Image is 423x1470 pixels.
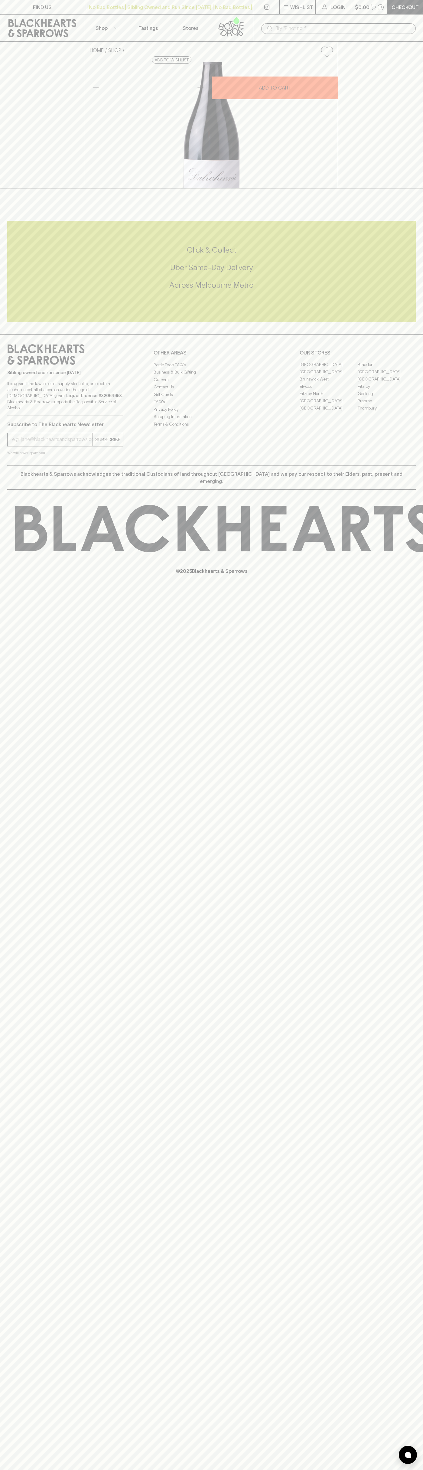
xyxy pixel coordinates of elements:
[290,4,313,11] p: Wishlist
[95,436,121,443] p: SUBSCRIBE
[300,390,358,397] a: Fitzroy North
[379,5,382,9] p: 0
[154,369,270,376] a: Business & Bulk Gifting
[358,361,416,368] a: Braddon
[154,420,270,428] a: Terms & Conditions
[358,405,416,412] a: Thornbury
[7,245,416,255] h5: Click & Collect
[96,24,108,32] p: Shop
[330,4,346,11] p: Login
[300,368,358,376] a: [GEOGRAPHIC_DATA]
[33,4,52,11] p: FIND US
[405,1452,411,1458] img: bubble-icon
[7,280,416,290] h5: Across Melbourne Metro
[7,450,123,456] p: We will never spam you
[154,349,270,356] p: OTHER AREAS
[319,44,335,60] button: Add to wishlist
[154,391,270,398] a: Gift Cards
[355,4,369,11] p: $0.00
[108,47,121,53] a: SHOP
[12,435,93,444] input: e.g. jane@blackheartsandsparrows.com.au
[152,56,191,64] button: Add to wishlist
[127,15,169,41] a: Tastings
[358,390,416,397] a: Geelong
[300,405,358,412] a: [GEOGRAPHIC_DATA]
[358,368,416,376] a: [GEOGRAPHIC_DATA]
[7,421,123,428] p: Subscribe to The Blackhearts Newsletter
[300,397,358,405] a: [GEOGRAPHIC_DATA]
[7,263,416,273] h5: Uber Same-Day Delivery
[85,62,338,188] img: 36237.png
[259,84,291,91] p: ADD TO CART
[7,221,416,322] div: Call to action block
[183,24,198,32] p: Stores
[154,361,270,368] a: Bottle Drop FAQ's
[358,383,416,390] a: Fitzroy
[66,393,122,398] strong: Liquor License #32064953
[7,381,123,411] p: It is against the law to sell or supply alcohol to, or to obtain alcohol on behalf of a person un...
[300,383,358,390] a: Elwood
[358,376,416,383] a: [GEOGRAPHIC_DATA]
[392,4,419,11] p: Checkout
[12,470,411,485] p: Blackhearts & Sparrows acknowledges the traditional Custodians of land throughout [GEOGRAPHIC_DAT...
[276,24,411,33] input: Try "Pinot noir"
[300,361,358,368] a: [GEOGRAPHIC_DATA]
[7,370,123,376] p: Sibling owned and run since [DATE]
[154,376,270,383] a: Careers
[85,15,127,41] button: Shop
[154,384,270,391] a: Contact Us
[212,77,338,99] button: ADD TO CART
[90,47,104,53] a: HOME
[138,24,158,32] p: Tastings
[154,413,270,420] a: Shipping Information
[358,397,416,405] a: Prahran
[300,376,358,383] a: Brunswick West
[93,433,123,446] button: SUBSCRIBE
[154,406,270,413] a: Privacy Policy
[300,349,416,356] p: OUR STORES
[154,398,270,406] a: FAQ's
[169,15,212,41] a: Stores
